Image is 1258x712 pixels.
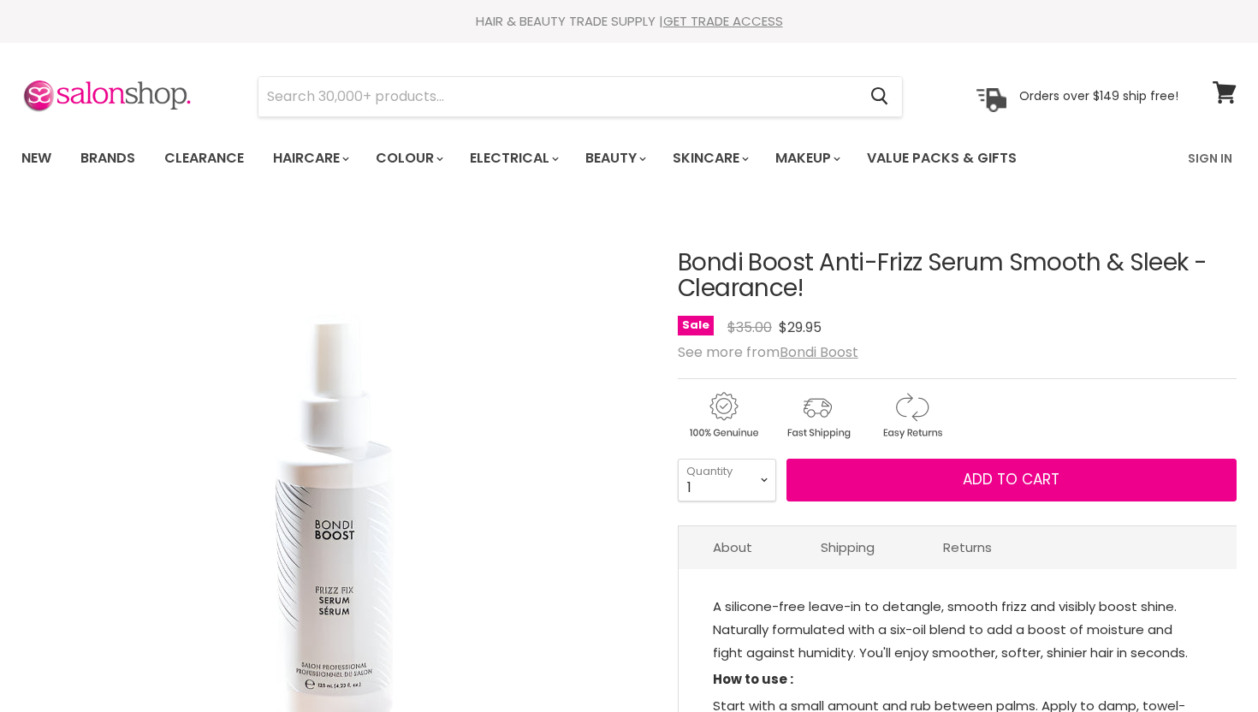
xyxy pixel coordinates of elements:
[963,469,1059,489] span: Add to cart
[713,597,1188,662] span: A silicone-free leave-in to detangle, smooth frizz and visibly boost shine. Naturally formulated ...
[1019,88,1178,104] p: Orders over $149 ship free!
[679,526,786,568] a: About
[678,316,714,335] span: Sale
[786,459,1237,501] button: Add to cart
[909,526,1026,568] a: Returns
[457,140,569,176] a: Electrical
[260,140,359,176] a: Haircare
[1178,140,1243,176] a: Sign In
[678,459,776,501] select: Quantity
[363,140,454,176] a: Colour
[763,140,851,176] a: Makeup
[779,317,822,337] span: $29.95
[678,342,858,362] span: See more from
[713,670,793,688] strong: How to use :
[678,389,768,442] img: genuine.gif
[786,526,909,568] a: Shipping
[68,140,148,176] a: Brands
[727,317,772,337] span: $35.00
[151,140,257,176] a: Clearance
[663,12,783,30] a: GET TRADE ACCESS
[573,140,656,176] a: Beauty
[780,342,858,362] a: Bondi Boost
[857,77,902,116] button: Search
[772,389,863,442] img: shipping.gif
[9,140,64,176] a: New
[660,140,759,176] a: Skincare
[9,133,1104,183] ul: Main menu
[258,76,903,117] form: Product
[678,250,1237,303] h1: Bondi Boost Anti-Frizz Serum Smooth & Sleek - Clearance!
[866,389,957,442] img: returns.gif
[854,140,1030,176] a: Value Packs & Gifts
[258,77,857,116] input: Search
